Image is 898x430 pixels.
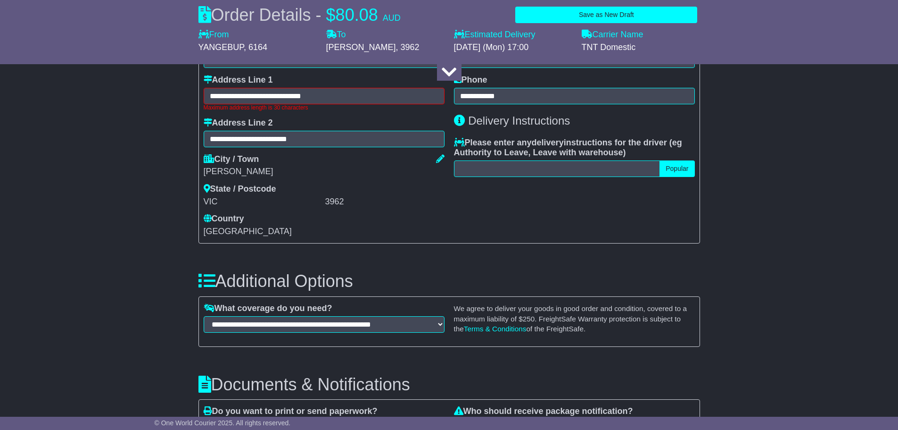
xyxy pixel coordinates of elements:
div: [PERSON_NAME] [204,167,445,177]
div: VIC [204,197,323,207]
span: [GEOGRAPHIC_DATA] [204,227,292,236]
a: Terms & Conditions [464,325,527,333]
span: 80.08 [336,5,378,25]
span: [PERSON_NAME] [326,42,396,52]
span: $ [326,5,336,25]
span: YANGEBUP [198,42,244,52]
label: What coverage do you need? [204,304,332,314]
label: Estimated Delivery [454,30,572,40]
small: We agree to deliver your goods in good order and condition, covered to a maximum liability of $ .... [454,304,687,333]
span: , 3962 [396,42,420,52]
button: Popular [659,160,694,177]
span: delivery [532,138,564,147]
h3: Additional Options [198,272,700,291]
button: Save as New Draft [515,7,697,23]
label: Address Line 1 [204,75,273,85]
div: Maximum address length is 30 characters [204,104,445,111]
label: Please enter any instructions for the driver ( ) [454,138,695,158]
label: State / Postcode [204,184,276,194]
div: TNT Domestic [582,42,700,53]
span: AUD [383,13,401,23]
div: Order Details - [198,5,401,25]
label: From [198,30,229,40]
div: 3962 [325,197,445,207]
label: City / Town [204,154,259,165]
label: Do you want to print or send paperwork? [204,406,378,417]
span: 250 [523,315,535,323]
label: Country [204,214,244,224]
span: eg Authority to Leave, Leave with warehouse [454,138,682,158]
span: © One World Courier 2025. All rights reserved. [155,419,291,427]
div: [DATE] (Mon) 17:00 [454,42,572,53]
h3: Documents & Notifications [198,375,700,394]
label: Address Line 2 [204,118,273,128]
span: , 6164 [244,42,267,52]
label: Who should receive package notification? [454,406,633,417]
label: To [326,30,346,40]
label: Carrier Name [582,30,643,40]
span: Delivery Instructions [468,114,570,127]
